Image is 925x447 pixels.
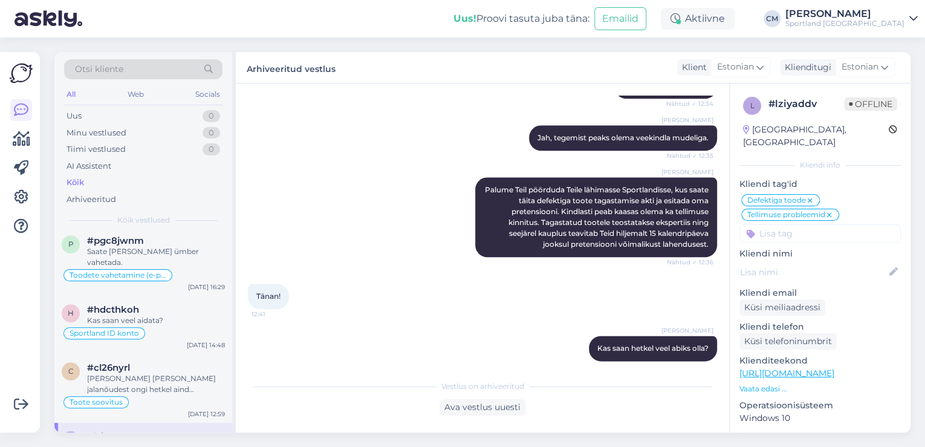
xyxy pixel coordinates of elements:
span: Tänan! [256,292,281,301]
span: Estonian [717,60,754,74]
div: 0 [203,143,220,155]
div: Arhiveeritud [67,194,116,206]
div: 0 [203,127,220,139]
span: l [750,101,755,110]
span: #cl26nyrl [87,362,130,373]
img: Askly Logo [10,62,33,85]
span: Tellimuse probleemid [747,211,825,218]
p: Vaata edasi ... [739,383,901,394]
p: Operatsioonisüsteem [739,399,901,412]
div: Kõik [67,177,84,189]
span: c [68,367,74,376]
span: Palume Teil pöörduda Teile lähimasse Sportlandisse, kus saate täita defektiga toote tagastamise a... [485,185,710,249]
a: [URL][DOMAIN_NAME] [739,368,834,379]
div: Ava vestlus uuesti [440,399,525,416]
span: #hdcthkoh [87,304,139,315]
b: Uus! [453,13,476,24]
input: Lisa tag [739,224,901,243]
label: Arhiveeritud vestlus [247,59,336,76]
span: Toote soovitus [70,399,123,406]
div: Socials [193,86,222,102]
span: Nähtud ✓ 12:35 [667,151,713,160]
span: [PERSON_NAME] [661,168,713,177]
span: Nähtud ✓ 12:36 [667,258,713,267]
span: Vestlus on arhiveeritud [441,381,524,392]
div: CM [764,10,781,27]
div: [PERSON_NAME] [785,9,904,19]
span: 12:41 [252,310,297,319]
span: Kas saan hetkel veel abiks olla? [597,344,709,353]
div: [PERSON_NAME] [PERSON_NAME] jalanõudest ongi hetkel aind [PERSON_NAME] pakkuda. Ülejäänud brändid... [87,373,225,395]
span: Jah, tegemist peaks olema veekindla mudeliga. [537,133,709,142]
span: Kõik vestlused [117,215,170,226]
span: Estonian [842,60,878,74]
div: Kliendi info [739,160,901,171]
div: Klient [677,61,707,74]
p: Windows 10 [739,412,901,425]
div: Aktiivne [661,8,735,30]
div: # lziyaddv [768,97,844,111]
span: [PERSON_NAME] [661,116,713,125]
div: Proovi tasuta juba täna: [453,11,589,26]
span: [PERSON_NAME] [661,326,713,335]
div: All [64,86,78,102]
div: Minu vestlused [67,127,126,139]
p: Brauser [739,429,901,442]
a: [PERSON_NAME]Sportland [GEOGRAPHIC_DATA] [785,9,918,28]
span: 12:43 [668,362,713,371]
span: Offline [844,97,897,111]
p: Kliendi tag'id [739,178,901,191]
div: [DATE] 14:48 [187,341,225,350]
span: Nähtud ✓ 12:34 [666,99,713,108]
span: h [68,308,74,318]
button: Emailid [594,7,646,30]
div: [GEOGRAPHIC_DATA], [GEOGRAPHIC_DATA] [743,123,889,149]
div: AI Assistent [67,160,111,172]
div: Web [125,86,146,102]
div: Sportland [GEOGRAPHIC_DATA] [785,19,904,28]
span: Sportland ID konto [70,330,139,337]
div: [DATE] 12:59 [188,409,225,419]
span: #pgc8jwnm [87,235,144,246]
span: p [68,240,74,249]
span: Otsi kliente [75,63,123,76]
div: Kas saan veel aidata? [87,315,225,326]
div: Küsi telefoninumbrit [739,333,837,350]
span: Defektiga toode [747,197,806,204]
p: Kliendi email [739,287,901,299]
span: #lziyaddv [87,431,132,442]
p: Kliendi nimi [739,247,901,260]
p: Kliendi telefon [739,321,901,333]
div: Tiimi vestlused [67,143,126,155]
p: Klienditeekond [739,354,901,367]
div: Klienditugi [780,61,831,74]
div: 0 [203,110,220,122]
input: Lisa nimi [740,266,887,279]
div: Küsi meiliaadressi [739,299,825,316]
div: Saate [PERSON_NAME] ümber vahetada. [87,246,225,268]
div: [DATE] 16:29 [188,282,225,292]
div: Uus [67,110,82,122]
span: Toodete vahetamine (e-pood) [70,272,166,279]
